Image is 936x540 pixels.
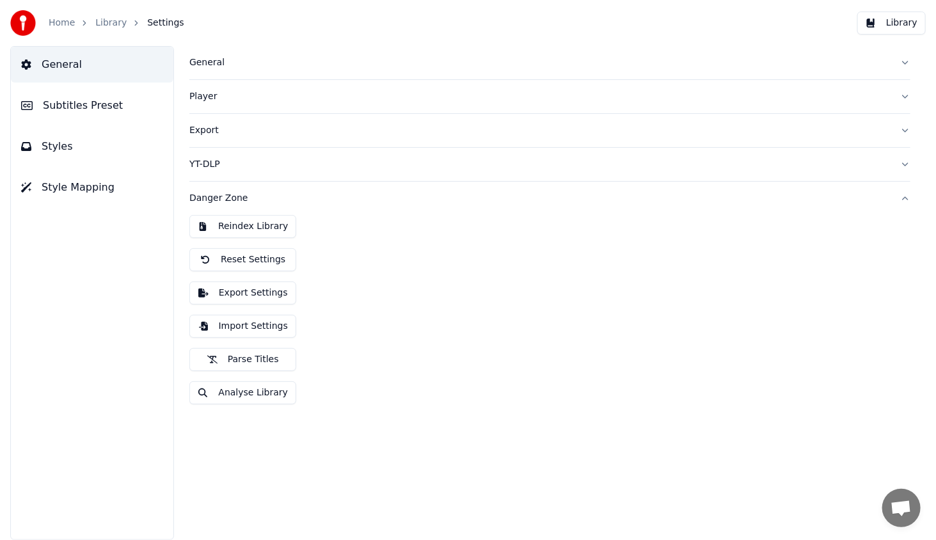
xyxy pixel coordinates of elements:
[189,182,910,215] button: Danger Zone
[189,282,296,305] button: Export Settings
[189,80,910,113] button: Player
[11,88,173,123] button: Subtitles Preset
[189,90,890,103] div: Player
[189,192,890,205] div: Danger Zone
[189,56,890,69] div: General
[11,170,173,205] button: Style Mapping
[43,98,123,113] span: Subtitles Preset
[189,215,296,238] button: Reindex Library
[11,47,173,83] button: General
[147,17,184,29] span: Settings
[189,348,296,371] button: Parse Titles
[857,12,926,35] button: Library
[189,114,910,147] button: Export
[49,17,75,29] a: Home
[189,215,910,415] div: Danger Zone
[11,129,173,164] button: Styles
[189,124,890,137] div: Export
[189,46,910,79] button: General
[42,180,115,195] span: Style Mapping
[42,57,82,72] span: General
[189,158,890,171] div: YT-DLP
[189,381,296,404] button: Analyse Library
[10,10,36,36] img: youka
[42,139,73,154] span: Styles
[189,148,910,181] button: YT-DLP
[189,248,296,271] button: Reset Settings
[189,315,296,338] button: Import Settings
[49,17,184,29] nav: breadcrumb
[95,17,127,29] a: Library
[882,489,921,527] div: פתח צ'אט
